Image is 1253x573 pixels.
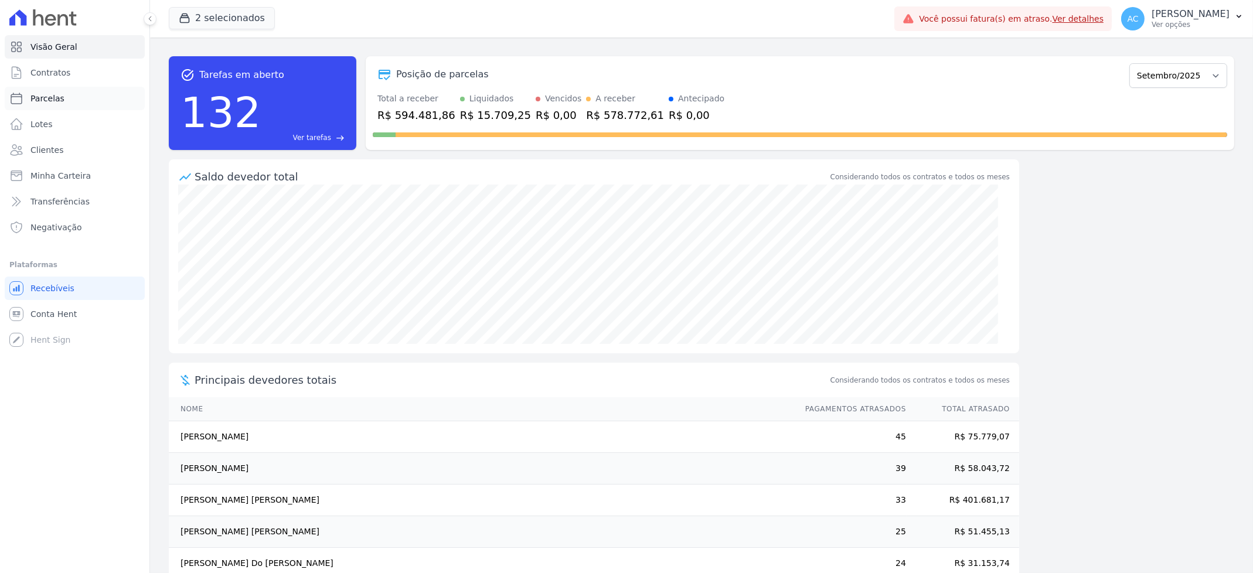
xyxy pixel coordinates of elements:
a: Transferências [5,190,145,213]
span: Principais devedores totais [195,372,828,388]
span: Parcelas [30,93,64,104]
a: Visão Geral [5,35,145,59]
td: [PERSON_NAME] [169,453,794,485]
p: Ver opções [1152,20,1230,29]
button: AC [PERSON_NAME] Ver opções [1112,2,1253,35]
div: Plataformas [9,258,140,272]
span: AC [1128,15,1139,23]
div: R$ 0,00 [669,107,724,123]
td: [PERSON_NAME] [169,421,794,453]
a: Clientes [5,138,145,162]
div: Vencidos [545,93,581,105]
div: Total a receber [377,93,455,105]
td: R$ 51.455,13 [907,516,1019,548]
span: Negativação [30,221,82,233]
span: Tarefas em aberto [199,68,284,82]
th: Nome [169,397,794,421]
div: Antecipado [678,93,724,105]
a: Ver tarefas east [265,132,345,143]
div: R$ 578.772,61 [586,107,664,123]
p: [PERSON_NAME] [1152,8,1230,20]
span: Recebíveis [30,282,74,294]
a: Conta Hent [5,302,145,326]
span: Considerando todos os contratos e todos os meses [830,375,1010,386]
span: Minha Carteira [30,170,91,182]
span: Visão Geral [30,41,77,53]
a: Ver detalhes [1053,14,1104,23]
a: Negativação [5,216,145,239]
a: Contratos [5,61,145,84]
div: 132 [181,82,261,143]
td: R$ 401.681,17 [907,485,1019,516]
span: Lotes [30,118,53,130]
div: Saldo devedor total [195,169,828,185]
div: R$ 0,00 [536,107,581,123]
a: Parcelas [5,87,145,110]
th: Pagamentos Atrasados [794,397,907,421]
td: 33 [794,485,907,516]
th: Total Atrasado [907,397,1019,421]
span: Conta Hent [30,308,77,320]
td: 25 [794,516,907,548]
button: 2 selecionados [169,7,275,29]
span: Clientes [30,144,63,156]
span: Transferências [30,196,90,207]
td: [PERSON_NAME] [PERSON_NAME] [169,485,794,516]
div: Considerando todos os contratos e todos os meses [830,172,1010,182]
td: 45 [794,421,907,453]
a: Lotes [5,112,145,136]
td: [PERSON_NAME] [PERSON_NAME] [169,516,794,548]
span: Ver tarefas [293,132,331,143]
td: R$ 58.043,72 [907,453,1019,485]
span: Você possui fatura(s) em atraso. [919,13,1104,25]
div: A receber [595,93,635,105]
span: Contratos [30,67,70,79]
td: R$ 75.779,07 [907,421,1019,453]
a: Minha Carteira [5,164,145,187]
a: Recebíveis [5,277,145,300]
span: east [336,134,345,142]
div: Liquidados [469,93,514,105]
div: Posição de parcelas [396,67,489,81]
span: task_alt [181,68,195,82]
div: R$ 15.709,25 [460,107,531,123]
div: R$ 594.481,86 [377,107,455,123]
td: 39 [794,453,907,485]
